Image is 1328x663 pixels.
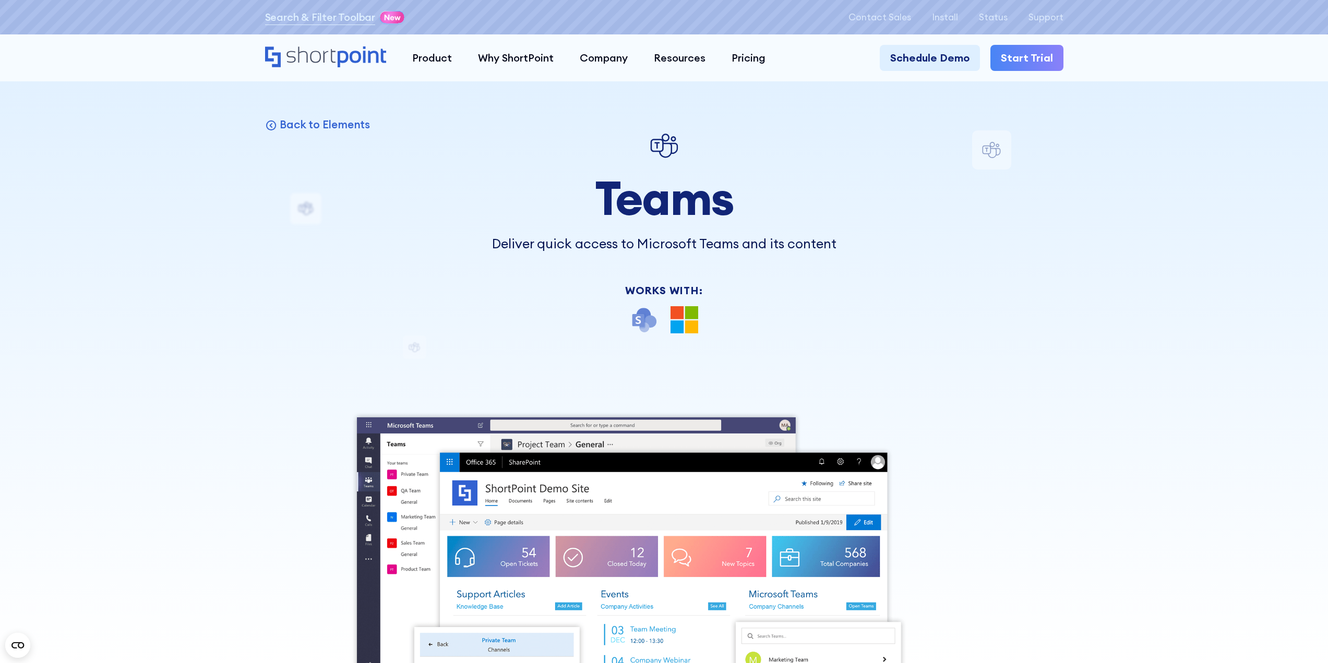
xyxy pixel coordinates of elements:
a: Why ShortPoint [465,45,567,71]
img: SharePoint icon [630,306,658,334]
p: Deliver quick access to Microsoft Teams and its content [469,234,860,254]
h1: Teams [469,172,860,224]
img: Teams [649,130,680,162]
a: Resources [641,45,719,71]
a: Schedule Demo [880,45,980,71]
a: Product [399,45,465,71]
div: Works With: [469,285,860,296]
div: Company [580,50,628,66]
a: Search & Filter Toolbar [265,9,375,25]
a: Start Trial [990,45,1063,71]
button: Open CMP widget [5,633,30,658]
div: Why ShortPoint [478,50,554,66]
a: Support [1028,12,1063,22]
a: Company [567,45,641,71]
p: Back to Elements [280,117,370,131]
div: Pricing [732,50,765,66]
img: Microsoft 365 logo [671,306,698,334]
div: Resources [654,50,705,66]
a: Home [265,46,387,69]
a: Install [932,12,958,22]
iframe: Chat Widget [1140,542,1328,663]
a: Pricing [719,45,779,71]
a: Contact Sales [848,12,911,22]
a: Back to Elements [265,117,370,131]
a: Status [979,12,1008,22]
div: Product [412,50,452,66]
